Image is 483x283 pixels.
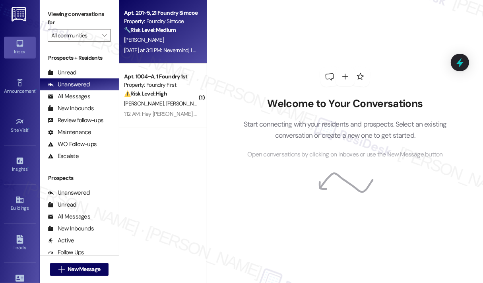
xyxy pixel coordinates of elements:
[48,248,84,257] div: Follow Ups
[48,116,103,125] div: Review follow-ups
[4,193,36,215] a: Buildings
[48,92,90,101] div: All Messages
[40,174,119,182] div: Prospects
[4,115,36,137] a: Site Visit •
[40,54,119,62] div: Prospects + Residents
[247,150,442,160] span: Open conversations by clicking on inboxes or use the New Message button
[124,72,198,81] div: Apt. 1004~A, 1 Foundry 1st
[29,126,30,132] span: •
[48,224,94,233] div: New Inbounds
[48,201,76,209] div: Unread
[48,128,91,137] div: Maintenance
[48,152,79,160] div: Escalate
[124,100,166,107] span: [PERSON_NAME]
[124,81,198,89] div: Property: Foundry First
[124,47,294,54] div: [DATE] at 3:11 PM: Nevermind, I was wrong. It's still going just on and off now
[68,265,100,273] span: New Message
[124,90,167,97] strong: ⚠️ Risk Level: High
[124,9,198,17] div: Apt. 201~5, 21 Foundry Simcoe
[58,266,64,273] i: 
[124,26,176,33] strong: 🔧 Risk Level: Medium
[124,36,164,43] span: [PERSON_NAME]
[231,119,459,141] p: Start connecting with your residents and prospects. Select an existing conversation or create a n...
[48,189,90,197] div: Unanswered
[124,17,198,25] div: Property: Foundry Simcoe
[48,80,90,89] div: Unanswered
[48,104,94,113] div: New Inbounds
[35,87,37,93] span: •
[231,98,459,110] h2: Welcome to Your Conversations
[48,8,111,29] label: Viewing conversations for
[166,100,206,107] span: [PERSON_NAME]
[12,7,28,21] img: ResiDesk Logo
[48,140,97,148] div: WO Follow-ups
[102,32,107,39] i: 
[4,232,36,254] a: Leads
[4,37,36,58] a: Inbox
[51,29,98,42] input: All communities
[27,165,29,171] span: •
[48,68,76,77] div: Unread
[4,154,36,176] a: Insights •
[50,263,109,276] button: New Message
[48,213,90,221] div: All Messages
[48,236,74,245] div: Active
